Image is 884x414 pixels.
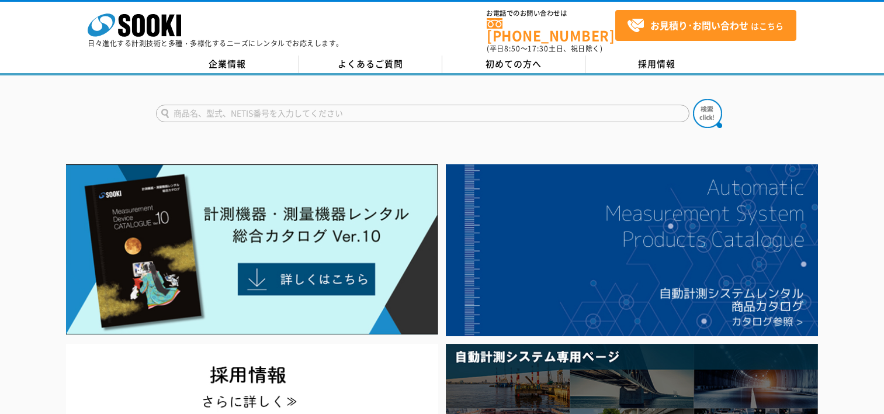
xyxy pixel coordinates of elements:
[528,43,549,54] span: 17:30
[486,57,542,70] span: 初めての方へ
[487,43,602,54] span: (平日 ～ 土日、祝日除く)
[693,99,722,128] img: btn_search.png
[446,164,818,336] img: 自動計測システムカタログ
[442,56,585,73] a: 初めての方へ
[66,164,438,335] img: Catalog Ver10
[88,40,344,47] p: 日々進化する計測技術と多種・多様化するニーズにレンタルでお応えします。
[299,56,442,73] a: よくあるご質問
[585,56,729,73] a: 採用情報
[615,10,796,41] a: お見積り･お問い合わせはこちら
[487,18,615,42] a: [PHONE_NUMBER]
[487,10,615,17] span: お電話でのお問い合わせは
[156,105,689,122] input: 商品名、型式、NETIS番号を入力してください
[504,43,521,54] span: 8:50
[650,18,748,32] strong: お見積り･お問い合わせ
[627,17,784,34] span: はこちら
[156,56,299,73] a: 企業情報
